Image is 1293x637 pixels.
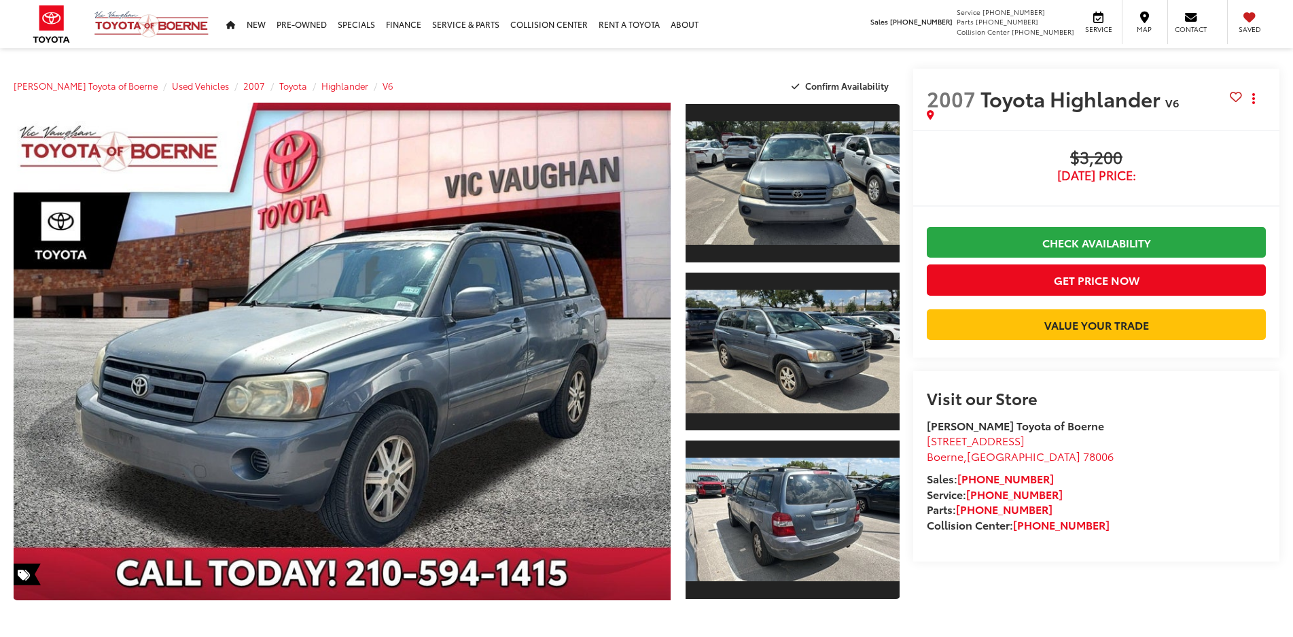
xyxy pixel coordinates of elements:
[957,16,974,27] span: Parts
[927,432,1114,464] a: [STREET_ADDRESS] Boerne,[GEOGRAPHIC_DATA] 78006
[927,84,976,113] span: 2007
[967,448,1080,464] span: [GEOGRAPHIC_DATA]
[1012,27,1074,37] span: [PHONE_NUMBER]
[927,309,1266,340] a: Value Your Trade
[927,169,1266,182] span: [DATE] Price:
[927,432,1025,448] span: [STREET_ADDRESS]
[890,16,953,27] span: [PHONE_NUMBER]
[870,16,888,27] span: Sales
[927,448,1114,464] span: ,
[927,517,1110,532] strong: Collision Center:
[1252,93,1255,104] span: dropdown dots
[14,80,158,92] a: [PERSON_NAME] Toyota of Boerne
[956,501,1052,517] a: [PHONE_NUMBER]
[7,100,677,602] img: 2007 Toyota Highlander V6
[927,448,963,464] span: Boerne
[966,486,1063,502] a: [PHONE_NUMBER]
[980,84,1165,113] span: Toyota Highlander
[683,122,902,245] img: 2007 Toyota Highlander V6
[94,10,209,38] img: Vic Vaughan Toyota of Boerne
[279,80,307,92] a: Toyota
[243,80,265,92] a: 2007
[321,80,368,92] a: Highlander
[927,486,1063,502] strong: Service:
[686,439,900,600] a: Expand Photo 3
[1013,517,1110,532] a: [PHONE_NUMBER]
[172,80,229,92] a: Used Vehicles
[683,290,902,413] img: 2007 Toyota Highlander V6
[686,271,900,432] a: Expand Photo 2
[976,16,1038,27] span: [PHONE_NUMBER]
[805,80,889,92] span: Confirm Availability
[1129,24,1159,34] span: Map
[957,470,1054,486] a: [PHONE_NUMBER]
[1175,24,1207,34] span: Contact
[1083,448,1114,464] span: 78006
[927,470,1054,486] strong: Sales:
[982,7,1045,17] span: [PHONE_NUMBER]
[1083,24,1114,34] span: Service
[784,74,900,98] button: Confirm Availability
[686,103,900,264] a: Expand Photo 1
[927,501,1052,517] strong: Parts:
[957,7,980,17] span: Service
[1235,24,1264,34] span: Saved
[927,264,1266,295] button: Get Price Now
[957,27,1010,37] span: Collision Center
[927,417,1104,433] strong: [PERSON_NAME] Toyota of Boerne
[1165,94,1179,110] span: V6
[14,103,671,600] a: Expand Photo 0
[927,148,1266,169] span: $3,200
[927,227,1266,258] a: Check Availability
[14,564,41,585] span: Special
[383,80,393,92] a: V6
[1242,86,1266,110] button: Actions
[927,389,1266,407] h2: Visit our Store
[683,458,902,581] img: 2007 Toyota Highlander V6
